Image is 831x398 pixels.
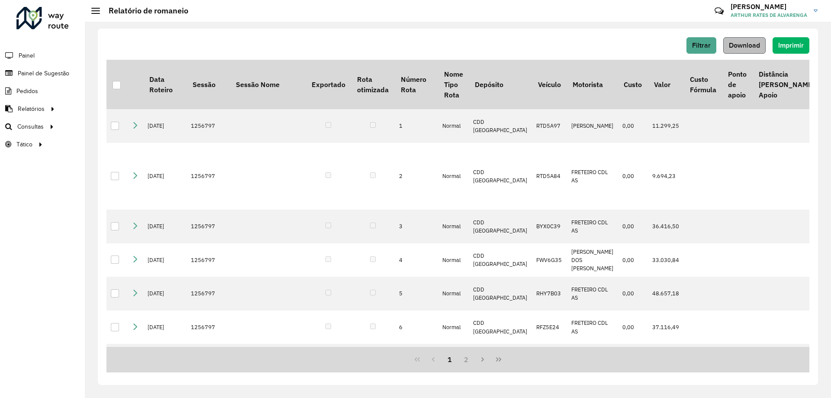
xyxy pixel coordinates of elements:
td: 1 [395,109,438,143]
td: BYX0C39 [532,210,567,243]
td: Normal [438,143,469,210]
td: 1256797 [187,143,230,210]
td: 1256797 [187,109,230,143]
span: Relatórios [18,104,45,113]
td: RTD5A97 [532,109,567,143]
td: CDD [GEOGRAPHIC_DATA] [469,210,532,243]
th: Veículo [532,60,567,109]
td: 0,00 [618,311,648,344]
span: Painel de Sugestão [18,69,69,78]
td: 0,00 [618,143,648,210]
td: 0,00 [618,109,648,143]
button: Download [723,37,766,54]
span: Consultas [17,122,44,131]
h2: Relatório de romaneio [100,6,188,16]
td: FRETEIRO CDL AS [567,311,618,344]
td: Normal [438,243,469,277]
td: FWV6G35 [532,243,567,277]
td: [DATE] [143,243,187,277]
td: 32.272,52 [648,344,684,378]
button: Filtrar [686,37,716,54]
td: Normal [438,311,469,344]
td: 11.299,25 [648,109,684,143]
td: [DATE] [143,344,187,378]
td: 1256797 [187,344,230,378]
td: Normal [438,344,469,378]
th: Nome Tipo Rota [438,60,469,109]
span: Imprimir [778,42,804,49]
td: CDD [GEOGRAPHIC_DATA] [469,344,532,378]
th: Depósito [469,60,532,109]
th: Valor [648,60,684,109]
th: Ponto de apoio [722,60,752,109]
td: 48.657,18 [648,277,684,311]
td: CDD [GEOGRAPHIC_DATA] [469,243,532,277]
td: 9.694,23 [648,143,684,210]
td: RHY7I74 [532,344,567,378]
td: Normal [438,277,469,311]
td: 3 [395,210,438,243]
td: 6 [395,311,438,344]
th: Número Rota [395,60,438,109]
h3: [PERSON_NAME] [731,3,807,11]
td: FRETEIRO CDL AS [567,210,618,243]
td: 37.116,49 [648,311,684,344]
span: Tático [16,140,32,149]
span: Filtrar [692,42,711,49]
td: [DATE] [143,143,187,210]
button: 2 [458,351,474,368]
span: ARTHUR RATES DE ALVARENGA [731,11,807,19]
button: 1 [441,351,458,368]
td: Normal [438,109,469,143]
td: FRETEIRO CDL AS [567,344,618,378]
button: Next Page [474,351,491,368]
td: 33.030,84 [648,243,684,277]
td: 7 [395,344,438,378]
td: [DATE] [143,277,187,311]
span: Pedidos [16,87,38,96]
span: Painel [19,51,35,60]
th: Motorista [567,60,618,109]
td: 1256797 [187,311,230,344]
th: Sessão Nome [230,60,306,109]
th: Sessão [187,60,230,109]
td: [PERSON_NAME] [567,109,618,143]
td: 36.416,50 [648,210,684,243]
td: FRETEIRO CDL AS [567,143,618,210]
td: 0,00 [618,243,648,277]
span: Download [729,42,760,49]
td: RTD5A84 [532,143,567,210]
td: CDD [GEOGRAPHIC_DATA] [469,109,532,143]
td: [PERSON_NAME] DOS [PERSON_NAME] [567,243,618,277]
td: 0,00 [618,344,648,378]
td: 2 [395,143,438,210]
td: CDD [GEOGRAPHIC_DATA] [469,311,532,344]
td: RHY7B03 [532,277,567,311]
td: CDD [GEOGRAPHIC_DATA] [469,143,532,210]
th: Rota otimizada [351,60,394,109]
button: Imprimir [773,37,809,54]
td: 4 [395,243,438,277]
td: RFZ5E24 [532,311,567,344]
td: 1256797 [187,277,230,311]
td: 0,00 [618,277,648,311]
td: 1256797 [187,243,230,277]
th: Distância [PERSON_NAME] Apoio [753,60,820,109]
button: Last Page [490,351,507,368]
td: 0,00 [618,210,648,243]
td: 1256797 [187,210,230,243]
td: FRETEIRO CDL AS [567,277,618,311]
td: [DATE] [143,311,187,344]
a: Contato Rápido [710,2,728,20]
th: Custo Fórmula [684,60,722,109]
th: Custo [618,60,648,109]
th: Data Roteiro [143,60,187,109]
td: Normal [438,210,469,243]
td: CDD [GEOGRAPHIC_DATA] [469,277,532,311]
td: [DATE] [143,109,187,143]
td: 5 [395,277,438,311]
td: [DATE] [143,210,187,243]
th: Exportado [306,60,351,109]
